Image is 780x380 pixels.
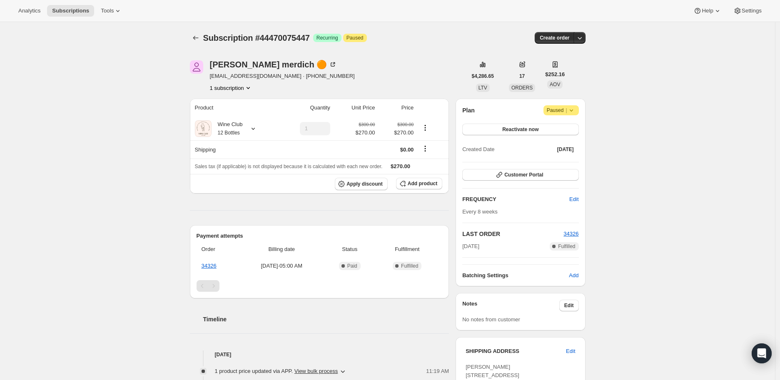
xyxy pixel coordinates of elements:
[545,70,565,79] span: $252.16
[195,120,212,137] img: product img
[702,7,713,14] span: Help
[569,271,578,280] span: Add
[202,263,217,269] a: 34326
[564,302,574,309] span: Edit
[547,106,576,114] span: Paused
[563,230,578,238] button: 34326
[462,316,520,323] span: No notes from customer
[502,126,538,133] span: Reactivate now
[462,271,569,280] h6: Batching Settings
[540,35,569,41] span: Create order
[215,367,338,375] span: 1 product price updated via APP .
[401,263,418,269] span: Fulfilled
[346,181,383,187] span: Apply discount
[210,60,337,69] div: [PERSON_NAME] merdich 🟠
[333,99,378,117] th: Unit Price
[419,144,432,153] button: Shipping actions
[346,35,364,41] span: Paused
[190,350,449,359] h4: [DATE]
[462,300,559,311] h3: Notes
[347,263,357,269] span: Paid
[13,5,45,17] button: Analytics
[559,300,579,311] button: Edit
[514,70,530,82] button: 17
[203,315,449,323] h2: Timeline
[462,195,569,204] h2: FREQUENCY
[210,72,355,80] span: [EMAIL_ADDRESS][DOMAIN_NAME] · [PHONE_NUMBER]
[355,129,375,137] span: $270.00
[197,240,239,258] th: Order
[195,164,383,169] span: Sales tax (if applicable) is not displayed because it is calculated with each new order.
[197,232,443,240] h2: Payment attempts
[462,169,578,181] button: Customer Portal
[478,85,487,91] span: LTV
[566,107,567,114] span: |
[462,106,475,114] h2: Plan
[563,231,578,237] a: 34326
[462,145,494,154] span: Created Date
[519,73,525,79] span: 17
[335,178,388,190] button: Apply discount
[218,130,240,136] small: 12 Bottles
[96,5,127,17] button: Tools
[377,245,437,253] span: Fulfillment
[462,242,479,251] span: [DATE]
[316,35,338,41] span: Recurring
[462,230,563,238] h2: LAST ORDER
[467,70,499,82] button: $4,286.65
[190,99,277,117] th: Product
[190,140,277,159] th: Shipping
[504,171,543,178] span: Customer Portal
[397,122,414,127] small: $300.00
[212,120,243,137] div: Wine Club
[391,163,410,169] span: $270.00
[462,209,498,215] span: Every 8 weeks
[742,7,762,14] span: Settings
[728,5,767,17] button: Settings
[18,7,40,14] span: Analytics
[197,280,443,292] nav: Pagination
[400,147,414,153] span: $0.00
[380,129,414,137] span: $270.00
[557,146,574,153] span: [DATE]
[190,60,203,74] span: denise merdich 🟠
[566,347,575,355] span: Edit
[564,193,583,206] button: Edit
[472,73,494,79] span: $4,286.65
[558,243,575,250] span: Fulfilled
[210,84,252,92] button: Product actions
[408,180,437,187] span: Add product
[462,124,578,135] button: Reactivate now
[241,262,322,270] span: [DATE] · 05:00 AM
[241,245,322,253] span: Billing date
[327,245,372,253] span: Status
[359,122,375,127] small: $300.00
[52,7,89,14] span: Subscriptions
[466,347,566,355] h3: SHIPPING ADDRESS
[535,32,574,44] button: Create order
[561,345,580,358] button: Edit
[564,269,583,282] button: Add
[419,123,432,132] button: Product actions
[511,85,533,91] span: ORDERS
[377,99,416,117] th: Price
[552,144,579,155] button: [DATE]
[426,367,449,375] span: 11:19 AM
[569,195,578,204] span: Edit
[294,368,338,374] button: View bulk process
[752,343,772,363] div: Open Intercom Messenger
[190,32,202,44] button: Subscriptions
[550,82,560,87] span: AOV
[101,7,114,14] span: Tools
[203,33,310,42] span: Subscription #44470075447
[210,365,352,378] button: 1 product price updated via APP. View bulk process
[47,5,94,17] button: Subscriptions
[396,178,442,189] button: Add product
[688,5,726,17] button: Help
[277,99,333,117] th: Quantity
